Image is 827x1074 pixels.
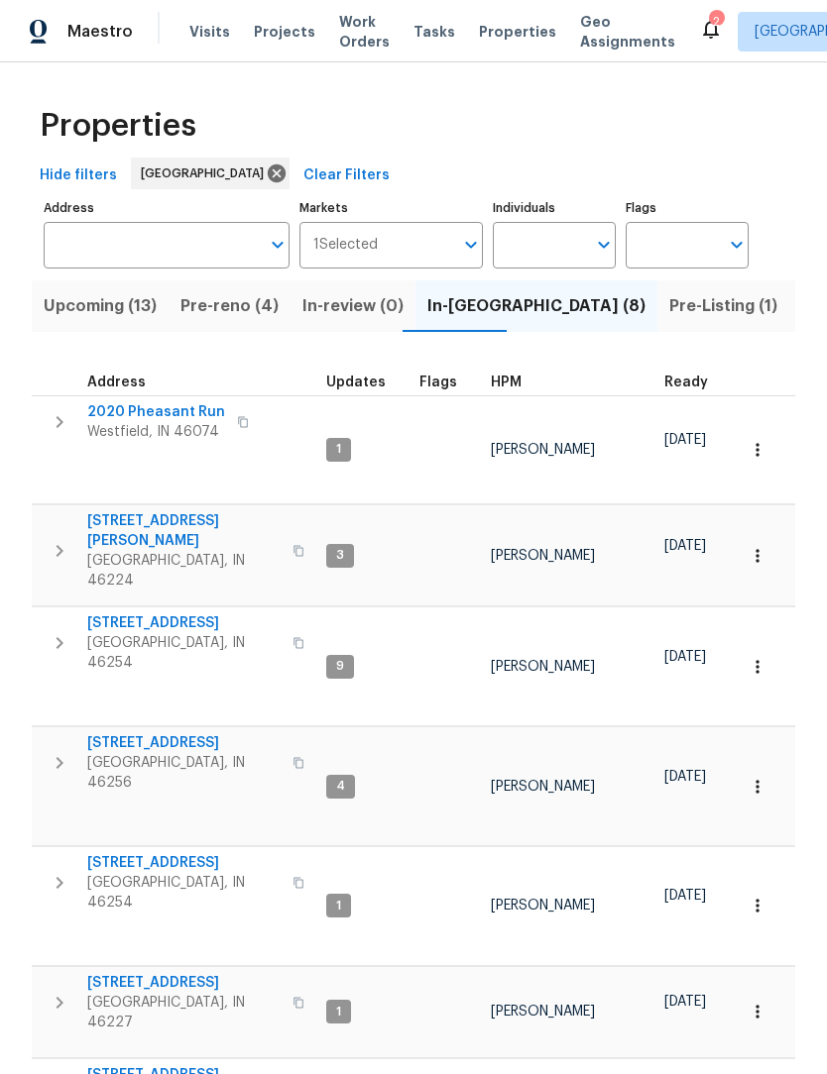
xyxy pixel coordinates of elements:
span: [GEOGRAPHIC_DATA] [141,163,272,183]
button: Clear Filters [295,158,398,194]
span: [DATE] [664,995,706,1009]
label: Address [44,202,290,214]
label: Flags [626,202,749,214]
span: [STREET_ADDRESS] [87,853,281,873]
span: [PERSON_NAME] [491,443,595,457]
button: Open [264,231,292,259]
span: [STREET_ADDRESS] [87,613,281,633]
span: Projects [254,22,315,42]
span: Updates [326,376,386,389]
span: [DATE] [664,889,706,903]
button: Hide filters [32,158,125,194]
span: Geo Assignments [580,12,675,52]
span: [DATE] [664,650,706,664]
span: 1 [328,898,349,914]
span: In-review (0) [302,292,404,320]
div: [GEOGRAPHIC_DATA] [131,158,290,189]
span: 9 [328,658,352,675]
button: Open [723,231,751,259]
span: Hide filters [40,163,117,188]
div: Earliest renovation start date (first business day after COE or Checkout) [664,376,726,389]
span: Work Orders [339,12,390,52]
button: Open [590,231,618,259]
span: [GEOGRAPHIC_DATA], IN 46254 [87,873,281,913]
span: 1 [328,441,349,458]
span: [PERSON_NAME] [491,549,595,563]
span: Upcoming (13) [44,292,157,320]
span: Address [87,376,146,389]
span: Visits [189,22,230,42]
span: Maestro [67,22,133,42]
span: Ready [664,376,708,389]
span: [STREET_ADDRESS][PERSON_NAME] [87,511,281,551]
span: [DATE] [664,539,706,553]
span: 1 Selected [313,237,378,254]
label: Individuals [493,202,616,214]
div: 2 [709,12,723,32]
span: Properties [40,116,196,136]
span: 2020 Pheasant Run [87,402,225,422]
span: HPM [491,376,522,389]
span: Pre-reno (4) [180,292,279,320]
span: [STREET_ADDRESS] [87,973,281,993]
span: 4 [328,778,353,795]
span: [DATE] [664,433,706,447]
span: Clear Filters [303,163,390,188]
span: [PERSON_NAME] [491,899,595,913]
span: [PERSON_NAME] [491,780,595,794]
span: Pre-Listing (1) [669,292,777,320]
label: Markets [299,202,484,214]
span: Tasks [413,25,455,39]
span: Flags [419,376,457,389]
span: Westfield, IN 46074 [87,422,225,442]
span: In-[GEOGRAPHIC_DATA] (8) [427,292,646,320]
span: [STREET_ADDRESS] [87,733,281,753]
span: [PERSON_NAME] [491,1005,595,1019]
span: [GEOGRAPHIC_DATA], IN 46254 [87,633,281,673]
span: [GEOGRAPHIC_DATA], IN 46227 [87,993,281,1032]
span: [GEOGRAPHIC_DATA], IN 46224 [87,551,281,591]
span: [DATE] [664,770,706,784]
span: Properties [479,22,556,42]
span: 3 [328,547,352,564]
span: 1 [328,1004,349,1020]
button: Open [457,231,485,259]
span: [PERSON_NAME] [491,660,595,674]
span: [GEOGRAPHIC_DATA], IN 46256 [87,753,281,793]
